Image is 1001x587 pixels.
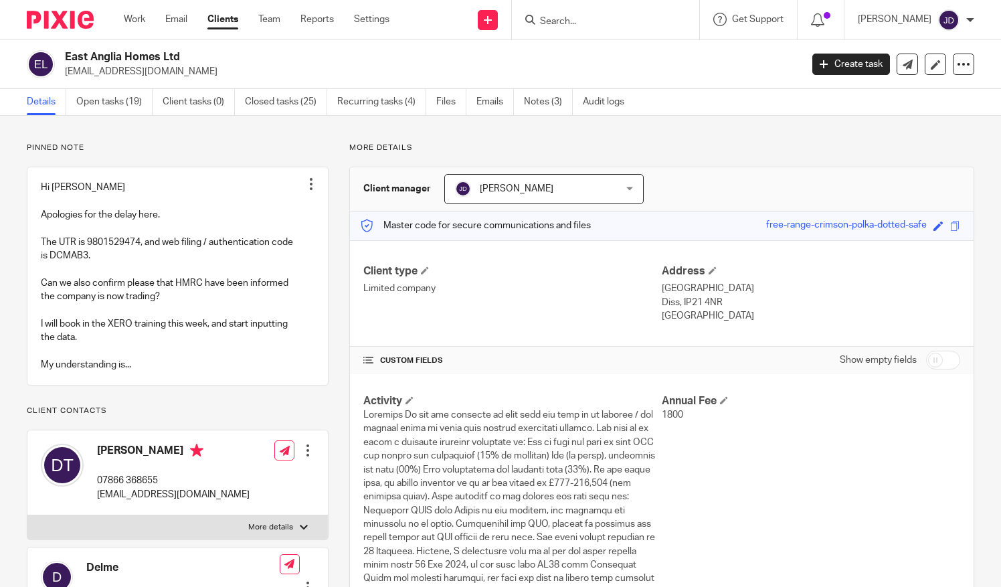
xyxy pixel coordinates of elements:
[524,89,573,115] a: Notes (3)
[812,54,890,75] a: Create task
[436,89,466,115] a: Files
[258,13,280,26] a: Team
[27,50,55,78] img: svg%3E
[455,181,471,197] img: svg%3E
[27,406,329,416] p: Client contacts
[480,184,553,193] span: [PERSON_NAME]
[97,444,250,460] h4: [PERSON_NAME]
[363,394,662,408] h4: Activity
[337,89,426,115] a: Recurring tasks (4)
[163,89,235,115] a: Client tasks (0)
[938,9,960,31] img: svg%3E
[662,296,960,309] p: Diss, IP21 4NR
[65,50,647,64] h2: East Anglia Homes Ltd
[76,89,153,115] a: Open tasks (19)
[165,13,187,26] a: Email
[363,355,662,366] h4: CUSTOM FIELDS
[662,282,960,295] p: [GEOGRAPHIC_DATA]
[476,89,514,115] a: Emails
[662,394,960,408] h4: Annual Fee
[124,13,145,26] a: Work
[360,219,591,232] p: Master code for secure communications and files
[363,282,662,295] p: Limited company
[539,16,659,28] input: Search
[732,15,784,24] span: Get Support
[300,13,334,26] a: Reports
[97,474,250,487] p: 07866 368655
[766,218,927,234] div: free-range-crimson-polka-dotted-safe
[662,410,683,420] span: 1800
[207,13,238,26] a: Clients
[349,143,974,153] p: More details
[27,11,94,29] img: Pixie
[86,561,280,575] h4: Delme
[27,89,66,115] a: Details
[27,143,329,153] p: Pinned note
[363,182,431,195] h3: Client manager
[41,444,84,487] img: svg%3E
[840,353,917,367] label: Show empty fields
[583,89,634,115] a: Audit logs
[65,65,792,78] p: [EMAIL_ADDRESS][DOMAIN_NAME]
[190,444,203,457] i: Primary
[363,264,662,278] h4: Client type
[245,89,327,115] a: Closed tasks (25)
[858,13,931,26] p: [PERSON_NAME]
[248,522,293,533] p: More details
[662,264,960,278] h4: Address
[354,13,389,26] a: Settings
[662,309,960,323] p: [GEOGRAPHIC_DATA]
[97,488,250,501] p: [EMAIL_ADDRESS][DOMAIN_NAME]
